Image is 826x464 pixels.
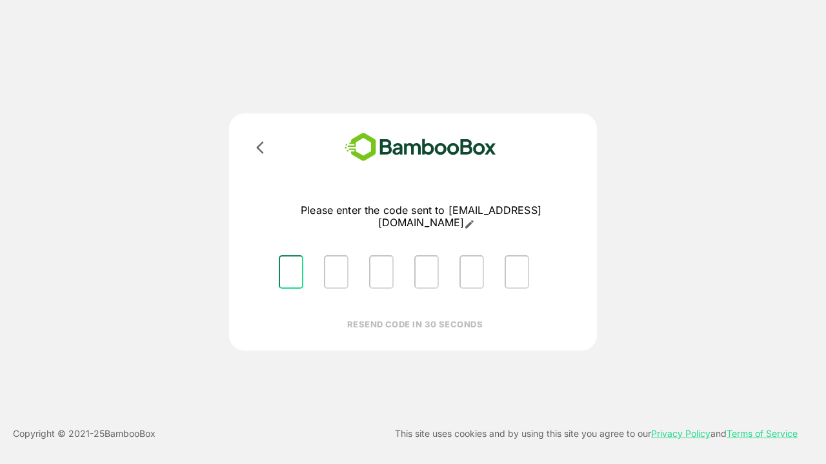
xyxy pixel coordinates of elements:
a: Terms of Service [727,428,798,439]
p: Please enter the code sent to [EMAIL_ADDRESS][DOMAIN_NAME] [268,204,574,229]
a: Privacy Policy [651,428,710,439]
img: bamboobox [326,129,515,166]
input: Please enter OTP character 6 [505,255,529,289]
input: Please enter OTP character 1 [279,255,303,289]
p: Copyright © 2021- 25 BambooBox [13,426,156,441]
input: Please enter OTP character 4 [414,255,439,289]
p: This site uses cookies and by using this site you agree to our and [395,426,798,441]
input: Please enter OTP character 2 [324,255,348,289]
input: Please enter OTP character 5 [459,255,484,289]
input: Please enter OTP character 3 [369,255,394,289]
